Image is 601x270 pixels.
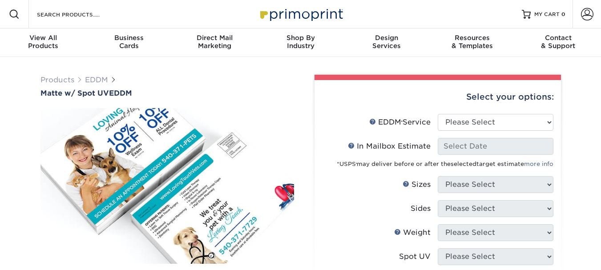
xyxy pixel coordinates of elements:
[348,141,431,152] div: In Mailbox Estimate
[40,76,74,84] a: Products
[258,28,343,57] a: Shop ByIndustry
[343,34,429,42] span: Design
[256,4,345,24] img: Primoprint
[172,34,258,50] div: Marketing
[36,9,123,20] input: SEARCH PRODUCTS.....
[411,203,431,214] div: Sides
[429,34,515,50] div: & Templates
[86,34,172,42] span: Business
[343,28,429,57] a: DesignServices
[337,161,553,167] small: *USPS may deliver before or after the target estimate
[85,76,108,84] a: EDDM
[401,120,403,124] sup: ®
[438,138,553,155] input: Select Date
[429,28,515,57] a: Resources& Templates
[429,34,515,42] span: Resources
[322,80,554,114] div: Select your options:
[561,11,565,17] span: 0
[451,161,476,167] span: selected
[86,28,172,57] a: BusinessCards
[515,28,601,57] a: Contact& Support
[258,34,343,50] div: Industry
[86,34,172,50] div: Cards
[524,161,553,167] a: more info
[399,251,431,262] div: Spot UV
[356,162,357,165] sup: ®
[403,179,431,190] div: Sizes
[394,227,431,238] div: Weight
[258,34,343,42] span: Shop By
[40,89,109,97] span: Matte w/ Spot UV
[369,117,431,128] div: EDDM Service
[343,34,429,50] div: Services
[515,34,601,42] span: Contact
[172,28,258,57] a: Direct MailMarketing
[534,11,560,18] span: MY CART
[40,89,294,97] a: Matte w/ Spot UVEDDM
[172,34,258,42] span: Direct Mail
[40,89,294,97] h1: EDDM
[515,34,601,50] div: & Support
